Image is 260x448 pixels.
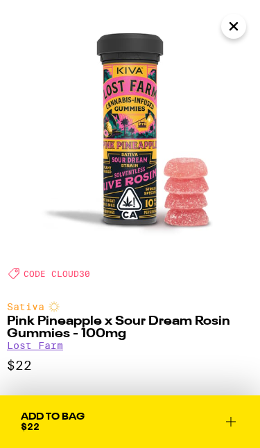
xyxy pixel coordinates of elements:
div: Sativa [7,301,253,312]
img: sativaColor.svg [49,301,60,312]
a: Lost Farm [7,340,63,351]
div: Add To Bag [21,412,85,422]
h2: Pink Pineapple x Sour Dream Rosin Gummies - 100mg [7,315,253,340]
span: CODE CLOUD30 [24,269,90,278]
span: $22 [21,421,40,432]
button: Close [221,14,246,39]
p: $22 [7,358,253,373]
